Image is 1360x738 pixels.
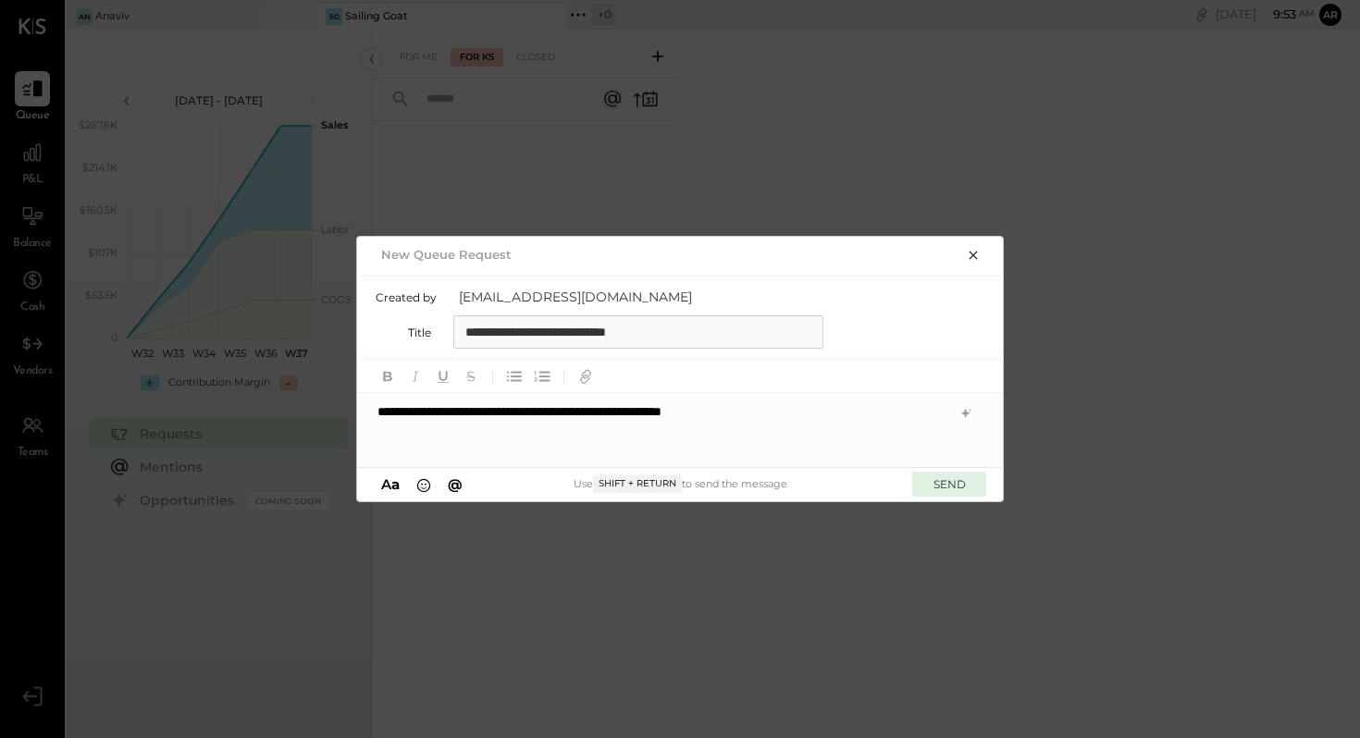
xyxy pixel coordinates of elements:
[391,475,400,493] span: a
[442,474,468,495] button: @
[376,474,405,495] button: Aa
[431,363,455,387] button: Underline
[574,363,598,387] button: Add URL
[376,290,437,304] label: Created by
[459,363,483,387] button: Strikethrough
[593,475,682,492] span: Shift + Return
[403,363,427,387] button: Italic
[376,326,431,339] label: Title
[381,247,512,262] h2: New Queue Request
[376,363,400,387] button: Bold
[912,472,986,497] button: SEND
[467,475,894,492] div: Use to send the message
[448,475,463,493] span: @
[502,363,526,387] button: Unordered List
[459,288,829,306] span: [EMAIL_ADDRESS][DOMAIN_NAME]
[530,363,554,387] button: Ordered List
